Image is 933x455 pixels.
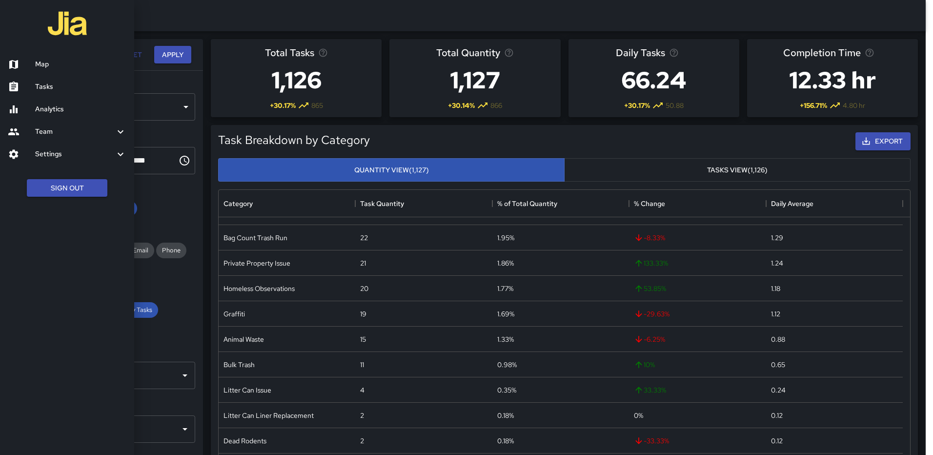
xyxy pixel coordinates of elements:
[27,179,107,197] button: Sign Out
[35,126,115,137] h6: Team
[35,82,126,92] h6: Tasks
[35,104,126,115] h6: Analytics
[48,4,87,43] img: jia-logo
[35,149,115,160] h6: Settings
[35,59,126,70] h6: Map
